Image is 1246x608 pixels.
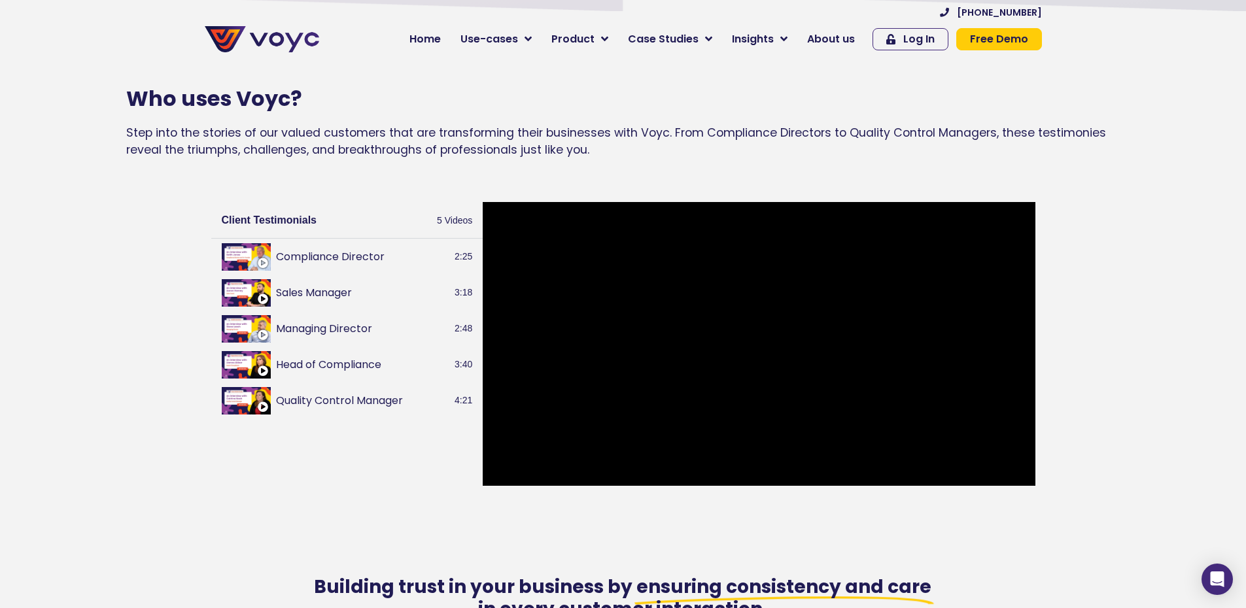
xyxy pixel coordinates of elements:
span: 2:25 [455,239,472,275]
button: Compliance Director [276,249,450,265]
button: Sales Manager [276,285,450,301]
span: [PHONE_NUMBER] [957,8,1042,17]
a: Privacy Policy [269,272,331,285]
img: Managing Director [222,315,271,343]
button: Head of Compliance [276,357,450,373]
span: About us [807,31,855,47]
span: ensuring consistency and care [636,576,931,598]
span: Insights [732,31,774,47]
img: Quality Control Manager [222,387,271,414]
span: 3:40 [455,346,472,382]
span: Free Demo [970,34,1028,44]
a: [PHONE_NUMBER] [940,8,1042,17]
span: Log In [903,34,935,44]
a: Insights [722,26,797,52]
span: Use-cases [460,31,518,47]
a: Log In [873,28,948,50]
button: Managing Director [276,321,450,337]
p: Step into the stories of our valued customers that are transforming their businesses with Voyc. F... [126,124,1120,159]
h2: Client Testimonials [222,207,317,233]
span: 3:18 [455,275,472,311]
span: Home [409,31,441,47]
a: Use-cases [451,26,542,52]
span: Phone [173,52,206,67]
h2: Who uses Voyc? [126,86,1120,111]
span: 4:21 [455,382,472,418]
span: Product [551,31,595,47]
a: Free Demo [956,28,1042,50]
span: 2:48 [455,311,472,346]
iframe: Keith Jones, Compliance Director and Co-Founder, Your Choice Cover interview with Voyc [483,202,1035,486]
div: Open Intercom Messenger [1202,564,1233,595]
button: Quality Control Manager [276,393,450,409]
a: Home [400,26,451,52]
img: Compliance Director [222,243,271,271]
img: Sales Manager [222,279,271,307]
img: Head of Compliance [222,351,271,379]
span: 5 Videos [437,202,472,227]
a: Product [542,26,618,52]
a: Case Studies [618,26,722,52]
span: Job title [173,106,218,121]
img: voyc-full-logo [205,26,319,52]
span: Case Studies [628,31,699,47]
a: About us [797,26,865,52]
span: Building trust in your business by [314,574,632,600]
